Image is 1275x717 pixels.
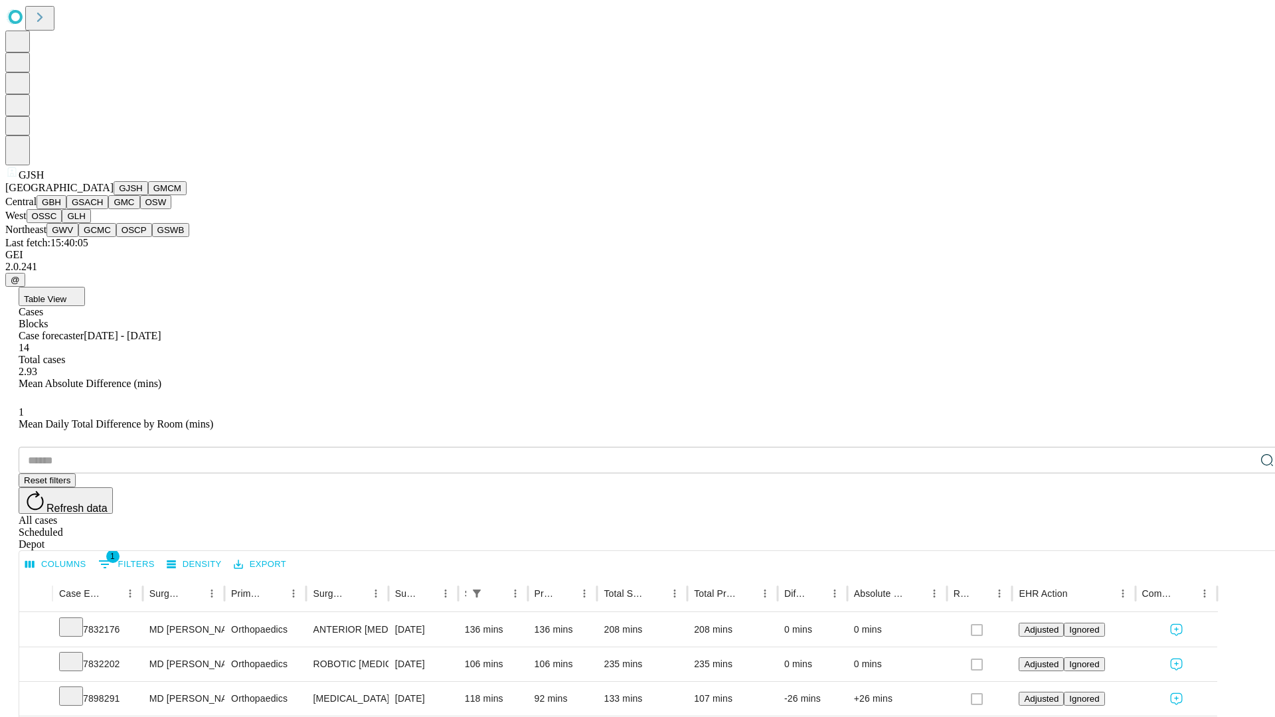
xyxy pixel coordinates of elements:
[313,613,381,647] div: ANTERIOR [MEDICAL_DATA] TOTAL HIP
[395,647,452,681] div: [DATE]
[5,273,25,287] button: @
[1069,659,1099,669] span: Ignored
[19,487,113,514] button: Refresh data
[78,223,116,237] button: GCMC
[694,647,771,681] div: 235 mins
[19,354,65,365] span: Total cases
[313,682,381,716] div: [MEDICAL_DATA] MEDIAL AND LATERAL MENISCECTOMY
[465,588,466,599] div: Scheduled In Room Duration
[784,588,806,599] div: Difference
[465,682,521,716] div: 118 mins
[436,584,455,603] button: Menu
[149,613,218,647] div: MD [PERSON_NAME] [PERSON_NAME]
[825,584,844,603] button: Menu
[59,588,101,599] div: Case Epic Id
[972,584,990,603] button: Sort
[26,653,46,677] button: Expand
[46,223,78,237] button: GWV
[1019,692,1064,706] button: Adjusted
[854,647,940,681] div: 0 mins
[140,195,172,209] button: OSW
[22,554,90,575] button: Select columns
[5,261,1270,273] div: 2.0.241
[535,588,556,599] div: Predicted In Room Duration
[114,181,148,195] button: GJSH
[19,366,37,377] span: 2.93
[149,588,183,599] div: Surgeon Name
[46,503,108,514] span: Refresh data
[11,275,20,285] span: @
[1195,584,1214,603] button: Menu
[163,554,225,575] button: Density
[954,588,971,599] div: Resolved in EHR
[647,584,665,603] button: Sort
[1024,625,1059,635] span: Adjusted
[990,584,1009,603] button: Menu
[59,613,136,647] div: 7832176
[1019,588,1067,599] div: EHR Action
[1019,657,1064,671] button: Adjusted
[231,647,299,681] div: Orthopaedics
[1114,584,1132,603] button: Menu
[106,550,120,563] span: 1
[116,223,152,237] button: OSCP
[59,647,136,681] div: 7832202
[1142,588,1175,599] div: Comments
[1069,694,1099,704] span: Ignored
[604,613,681,647] div: 208 mins
[575,584,594,603] button: Menu
[84,330,161,341] span: [DATE] - [DATE]
[854,613,940,647] div: 0 mins
[535,682,591,716] div: 92 mins
[26,688,46,711] button: Expand
[604,647,681,681] div: 235 mins
[784,613,841,647] div: 0 mins
[1177,584,1195,603] button: Sort
[184,584,203,603] button: Sort
[807,584,825,603] button: Sort
[737,584,756,603] button: Sort
[487,584,506,603] button: Sort
[152,223,190,237] button: GSWB
[418,584,436,603] button: Sort
[19,406,24,418] span: 1
[604,588,645,599] div: Total Scheduled Duration
[665,584,684,603] button: Menu
[62,209,90,223] button: GLH
[535,647,591,681] div: 106 mins
[203,584,221,603] button: Menu
[395,682,452,716] div: [DATE]
[19,330,84,341] span: Case forecaster
[467,584,486,603] button: Show filters
[19,342,29,353] span: 14
[66,195,108,209] button: GSACH
[19,473,76,487] button: Reset filters
[313,588,346,599] div: Surgery Name
[465,613,521,647] div: 136 mins
[694,613,771,647] div: 208 mins
[19,418,213,430] span: Mean Daily Total Difference by Room (mins)
[1019,623,1064,637] button: Adjusted
[1024,659,1059,669] span: Adjusted
[784,647,841,681] div: 0 mins
[925,584,944,603] button: Menu
[24,294,66,304] span: Table View
[108,195,139,209] button: GMC
[5,210,27,221] span: West
[465,647,521,681] div: 106 mins
[906,584,925,603] button: Sort
[231,588,264,599] div: Primary Service
[26,619,46,642] button: Expand
[367,584,385,603] button: Menu
[395,613,452,647] div: [DATE]
[121,584,139,603] button: Menu
[854,682,940,716] div: +26 mins
[5,237,88,248] span: Last fetch: 15:40:05
[266,584,284,603] button: Sort
[1064,623,1104,637] button: Ignored
[604,682,681,716] div: 133 mins
[148,181,187,195] button: GMCM
[230,554,290,575] button: Export
[694,588,736,599] div: Total Predicted Duration
[506,584,525,603] button: Menu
